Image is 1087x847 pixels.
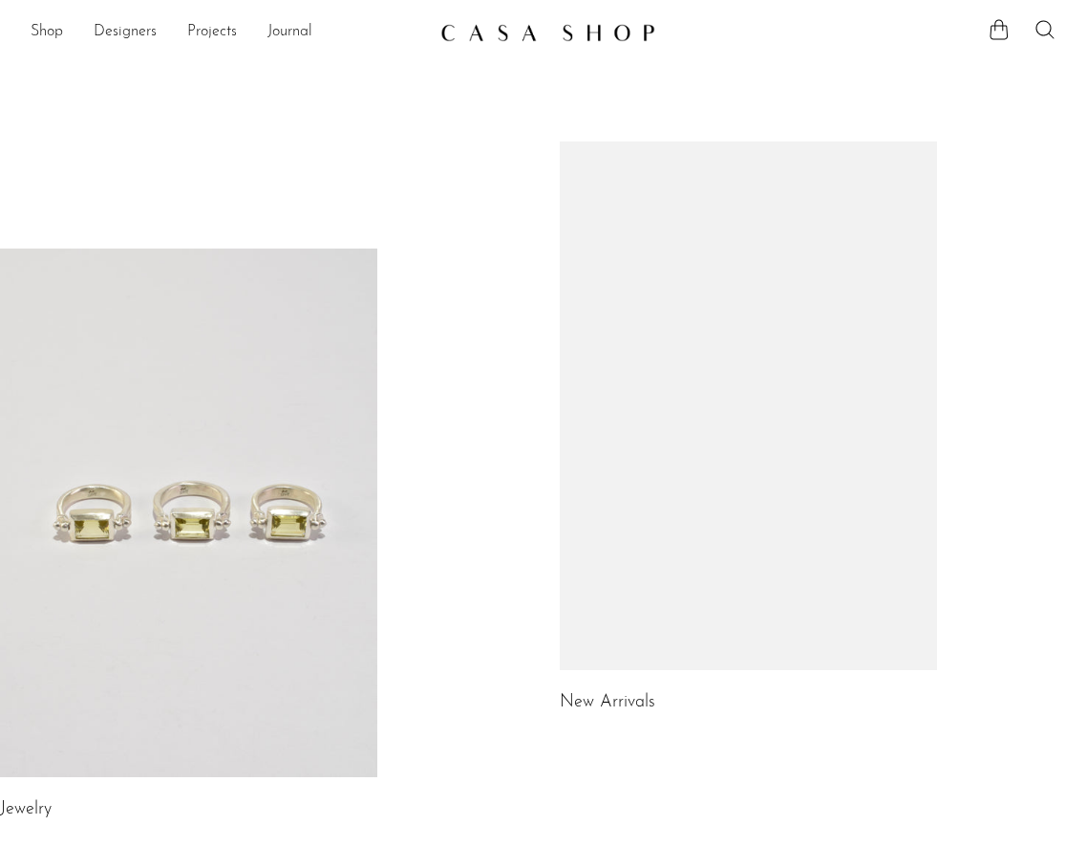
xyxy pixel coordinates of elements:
a: Designers [94,20,157,45]
a: Projects [187,20,237,45]
a: Shop [31,20,63,45]
a: Journal [267,20,312,45]
nav: Desktop navigation [31,16,425,49]
a: New Arrivals [560,694,655,711]
ul: NEW HEADER MENU [31,16,425,49]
